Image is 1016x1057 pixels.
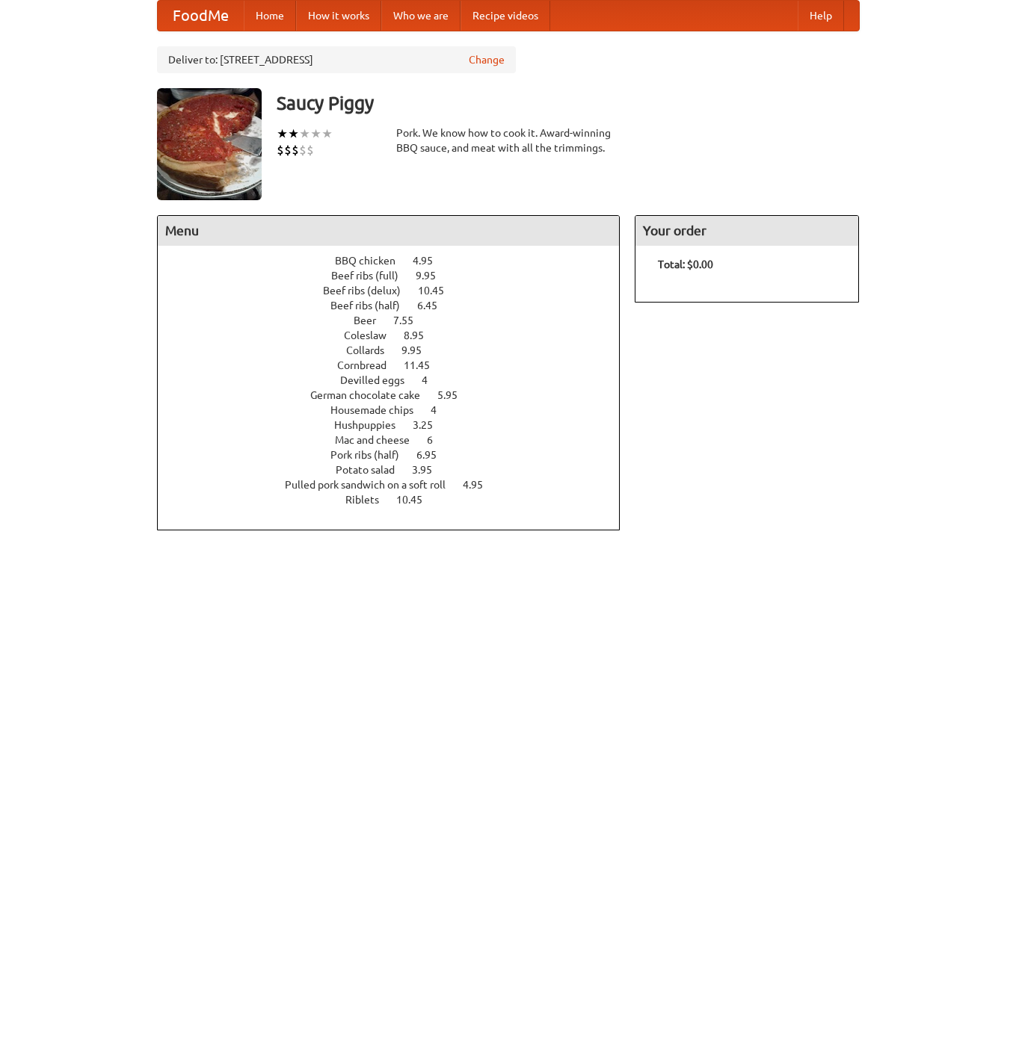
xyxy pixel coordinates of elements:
[418,285,459,297] span: 10.45
[412,464,447,476] span: 3.95
[323,285,472,297] a: Beef ribs (delux) 10.45
[404,359,445,371] span: 11.45
[337,359,458,371] a: Cornbread 11.45
[299,125,310,142] li: ★
[340,374,455,386] a: Devilled eggs 4
[463,479,498,491] span: 4.95
[335,255,461,267] a: BBQ chicken 4.95
[334,419,410,431] span: Hushpuppies
[158,1,244,31] a: FoodMe
[330,300,465,311] a: Beef ribs (half) 6.45
[345,494,450,506] a: Riblets 10.45
[344,329,452,341] a: Coleslaw 8.95
[345,494,394,506] span: Riblets
[285,479,511,491] a: Pulled pork sandwich on a soft roll 4.95
[307,142,314,158] li: $
[336,464,460,476] a: Potato salad 3.95
[331,270,464,282] a: Beef ribs (full) 9.95
[157,46,516,73] div: Deliver to: [STREET_ADDRESS]
[157,88,262,200] img: angular.jpg
[396,494,437,506] span: 10.45
[635,216,858,246] h4: Your order
[277,88,860,118] h3: Saucy Piggy
[396,125,621,155] div: Pork. We know how to cook it. Award-winning BBQ sauce, and meat with all the trimmings.
[340,374,419,386] span: Devilled eggs
[417,300,452,311] span: 6.45
[469,52,505,67] a: Change
[310,125,321,142] li: ★
[244,1,296,31] a: Home
[427,434,448,446] span: 6
[292,142,299,158] li: $
[284,142,292,158] li: $
[335,255,410,267] span: BBQ chicken
[416,449,452,461] span: 6.95
[285,479,461,491] span: Pulled pork sandwich on a soft roll
[299,142,307,158] li: $
[334,419,461,431] a: Hushpuppies 3.25
[323,285,416,297] span: Beef ribs (delux)
[354,314,391,326] span: Beer
[393,314,428,326] span: 7.55
[330,300,415,311] span: Beef ribs (half)
[158,216,620,246] h4: Menu
[288,125,299,142] li: ★
[330,449,414,461] span: Pork ribs (half)
[296,1,381,31] a: How it works
[431,404,452,416] span: 4
[335,434,425,446] span: Mac and cheese
[330,404,464,416] a: Housemade chips 4
[331,270,413,282] span: Beef ribs (full)
[330,404,428,416] span: Housemade chips
[437,389,472,401] span: 5.95
[337,359,401,371] span: Cornbread
[277,142,284,158] li: $
[798,1,844,31] a: Help
[321,125,333,142] li: ★
[354,314,441,326] a: Beer 7.55
[277,125,288,142] li: ★
[346,344,449,356] a: Collards 9.95
[413,255,448,267] span: 4.95
[346,344,399,356] span: Collards
[335,434,461,446] a: Mac and cheese 6
[330,449,464,461] a: Pork ribs (half) 6.95
[413,419,448,431] span: 3.25
[658,258,713,270] b: Total: $0.00
[401,344,437,356] span: 9.95
[416,270,451,282] span: 9.95
[344,329,401,341] span: Coleslaw
[310,389,485,401] a: German chocolate cake 5.95
[310,389,435,401] span: German chocolate cake
[422,374,443,386] span: 4
[336,464,410,476] span: Potato salad
[381,1,461,31] a: Who we are
[461,1,550,31] a: Recipe videos
[404,329,439,341] span: 8.95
